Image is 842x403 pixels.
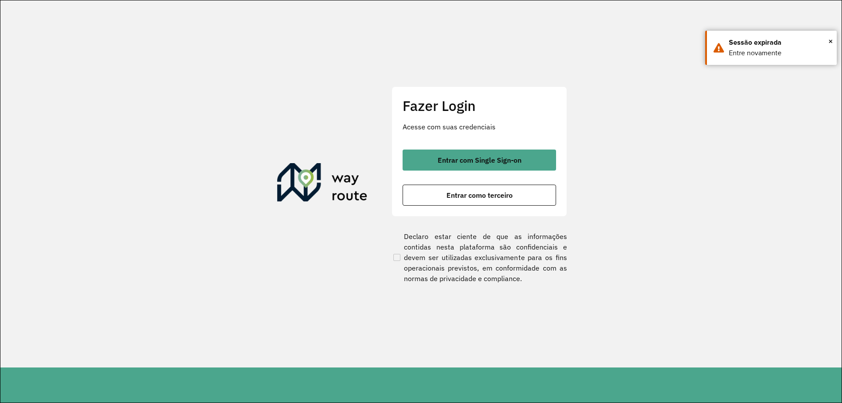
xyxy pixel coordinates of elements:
span: Entrar como terceiro [446,192,513,199]
button: button [403,185,556,206]
button: button [403,150,556,171]
label: Declaro estar ciente de que as informações contidas nesta plataforma são confidenciais e devem se... [392,231,567,284]
div: Entre novamente [729,48,830,58]
h2: Fazer Login [403,97,556,114]
p: Acesse com suas credenciais [403,121,556,132]
img: Roteirizador AmbevTech [277,163,367,205]
button: Close [828,35,833,48]
span: Entrar com Single Sign-on [438,157,521,164]
div: Sessão expirada [729,37,830,48]
span: × [828,35,833,48]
